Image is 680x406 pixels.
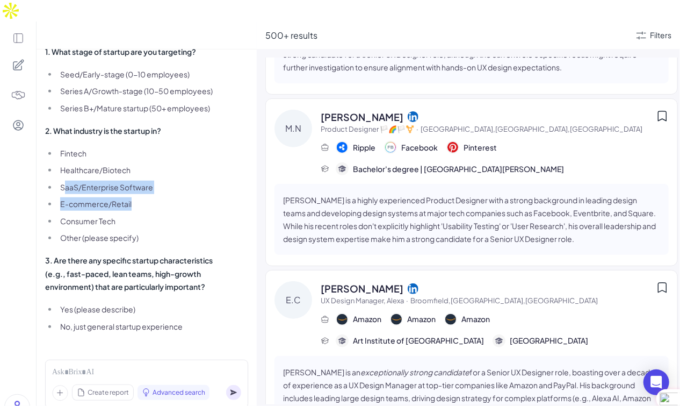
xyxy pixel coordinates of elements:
[407,314,436,325] span: Amazon
[353,163,564,175] span: Bachelor's degree | [GEOGRAPHIC_DATA][PERSON_NAME]
[650,30,671,41] div: Filters
[283,194,660,245] p: [PERSON_NAME] is a highly experienced Product Designer with a strong background in leading design...
[274,110,312,147] div: M.N
[57,197,228,211] li: E-commerce/Retail
[45,47,196,56] strong: 1. What stage of startup are you targeting?
[57,102,228,115] li: Series B+/Mature startup (50+ employees)
[57,231,228,245] li: Other (please specify)
[416,125,418,133] span: ·
[57,84,228,98] li: Series A/Growth-stage (10-50 employees)
[406,296,408,305] span: ·
[353,314,381,325] span: Amazon
[643,369,669,395] div: Open Intercom Messenger
[461,314,490,325] span: Amazon
[401,142,438,153] span: Facebook
[88,388,129,397] span: Create report
[510,335,588,346] span: [GEOGRAPHIC_DATA]
[45,126,161,136] strong: 2. What industry is the startup in?
[57,147,228,160] li: Fintech
[321,125,414,133] span: Product Designer 🏳️🌈🏳️⚧️
[337,314,348,325] img: 公司logo
[11,88,26,103] img: 4blF7nbYMBMHBwcHBwcHBwcHBwcHBwcHB4es+Bd0DLy0SdzEZwAAAABJRU5ErkJggg==
[445,314,456,325] img: 公司logo
[153,388,205,397] span: Advanced search
[385,142,396,153] img: 公司logo
[321,281,403,296] span: [PERSON_NAME]
[274,281,312,319] div: E.C
[337,142,348,153] img: 公司logo
[57,68,228,81] li: Seed/Early-stage (0-10 employees)
[57,303,228,316] li: Yes (please describe)
[391,314,402,325] img: 公司logo
[265,30,317,41] span: 500+ results
[321,110,403,124] span: [PERSON_NAME]
[421,125,642,133] span: [GEOGRAPHIC_DATA],[GEOGRAPHIC_DATA],[GEOGRAPHIC_DATA]
[464,142,497,153] span: Pinterest
[57,181,228,194] li: SaaS/Enterprise Software
[321,296,404,305] span: UX Design Manager, Alexa
[447,142,458,153] img: 公司logo
[45,255,213,291] strong: 3. Are there any specific startup characteristics (e.g., fast-paced, lean teams, high-growth envi...
[410,296,598,305] span: Broomfield,[GEOGRAPHIC_DATA],[GEOGRAPHIC_DATA]
[57,163,228,177] li: Healthcare/Biotech
[353,142,375,153] span: Ripple
[360,367,469,377] em: exceptionally strong candidate
[353,335,484,346] span: Art Institute of [GEOGRAPHIC_DATA]
[57,215,228,228] li: Consumer Tech
[57,320,228,333] li: No, just general startup experience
